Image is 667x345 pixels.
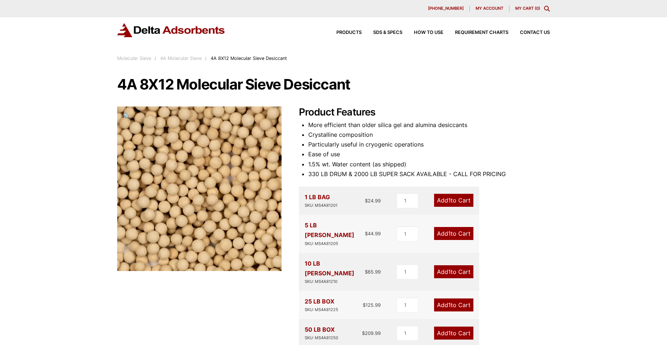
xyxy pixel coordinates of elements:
[205,56,207,61] span: :
[428,6,464,10] span: [PHONE_NUMBER]
[305,278,365,285] div: SKU: MS4A81210
[363,302,366,308] span: $
[362,330,381,336] bdi: 209.99
[123,112,131,120] span: 🔍
[434,227,473,240] a: Add1to Cart
[362,330,365,336] span: $
[448,197,451,204] span: 1
[362,30,402,35] a: SDS & SPECS
[455,30,508,35] span: Requirement Charts
[365,198,381,204] bdi: 24.99
[448,329,451,337] span: 1
[448,230,451,237] span: 1
[365,198,368,204] span: $
[325,30,362,35] a: Products
[414,30,443,35] span: How to Use
[211,56,287,61] span: 4A 8X12 Molecular Sieve Desiccant
[299,106,550,118] h2: Product Features
[305,335,338,341] div: SKU: MS4A81250
[470,6,509,12] a: My account
[305,259,365,285] div: 10 LB [PERSON_NAME]
[305,202,337,209] div: SKU: MS4A81201
[536,6,539,11] span: 0
[117,106,137,126] a: View full-screen image gallery
[434,194,473,207] a: Add1to Cart
[476,6,503,10] span: My account
[365,231,381,236] bdi: 44.99
[308,140,550,149] li: Particularly useful in cryogenic operations
[365,269,381,275] bdi: 65.99
[434,327,473,340] a: Add1to Cart
[305,306,338,313] div: SKU: MS4A81225
[308,160,550,169] li: 1.5% wt. Water content (as shipped)
[422,6,470,12] a: [PHONE_NUMBER]
[448,268,451,275] span: 1
[336,30,362,35] span: Products
[117,23,225,37] img: Delta Adsorbents
[448,301,451,309] span: 1
[305,220,365,247] div: 5 LB [PERSON_NAME]
[305,240,365,247] div: SKU: MS4A81205
[305,297,338,313] div: 25 LB BOX
[508,30,550,35] a: Contact Us
[443,30,508,35] a: Requirement Charts
[544,6,550,12] div: Toggle Modal Content
[434,265,473,278] a: Add1to Cart
[117,77,550,92] h1: 4A 8X12 Molecular Sieve Desiccant
[305,325,338,341] div: 50 LB BOX
[155,56,156,61] span: :
[363,302,381,308] bdi: 125.99
[365,231,368,236] span: $
[373,30,402,35] span: SDS & SPECS
[308,130,550,140] li: Crystalline composition
[520,30,550,35] span: Contact Us
[308,169,550,179] li: 330 LB DRUM & 2000 LB SUPER SACK AVAILABLE - CALL FOR PRICING
[365,269,368,275] span: $
[515,6,540,11] a: My Cart (0)
[308,120,550,130] li: More efficient than older silica gel and alumina desiccants
[305,192,337,209] div: 1 LB BAG
[308,149,550,159] li: Ease of use
[160,56,202,61] a: 4A Molecular Sieve
[117,56,151,61] a: Molecular Sieve
[434,298,473,311] a: Add1to Cart
[402,30,443,35] a: How to Use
